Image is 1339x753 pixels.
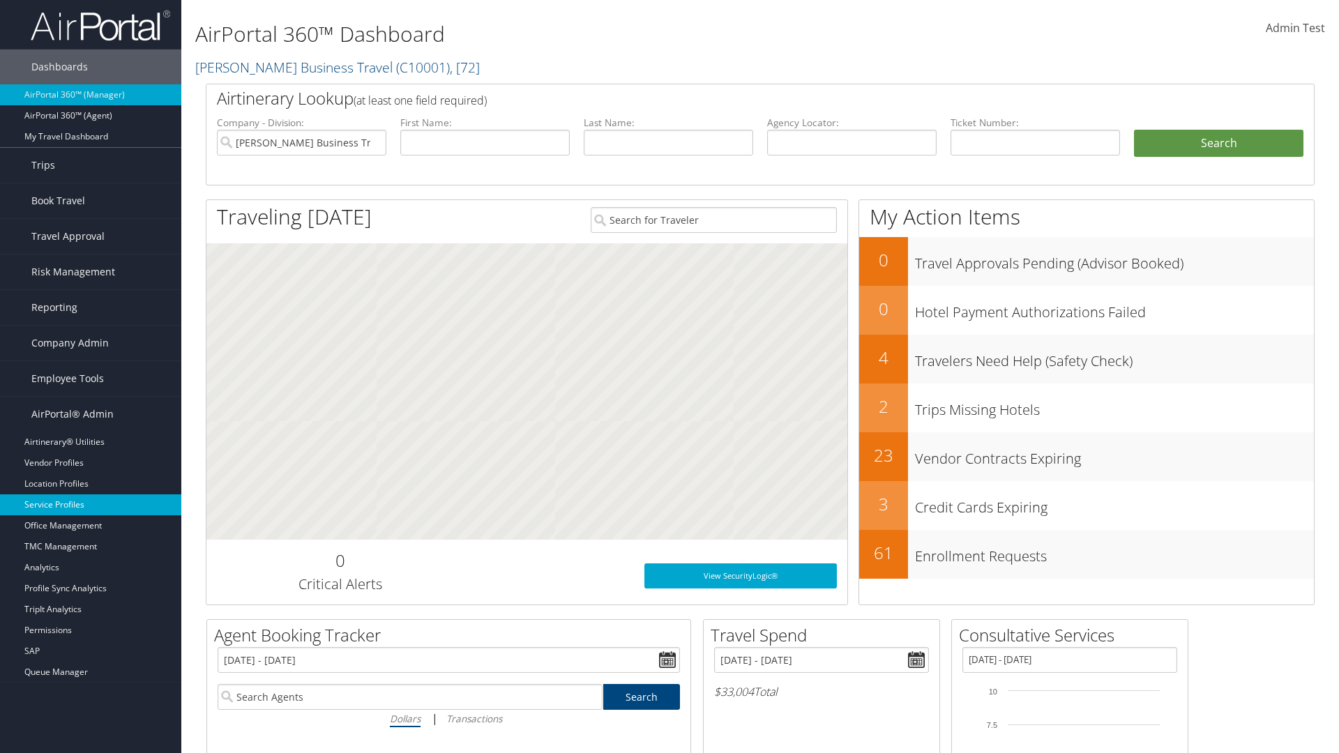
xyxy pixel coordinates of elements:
h2: 3 [859,492,908,516]
i: Dollars [390,712,421,725]
i: Transactions [446,712,502,725]
a: 0Hotel Payment Authorizations Failed [859,286,1314,335]
a: 61Enrollment Requests [859,530,1314,579]
h3: Trips Missing Hotels [915,393,1314,420]
span: Dashboards [31,50,88,84]
h1: My Action Items [859,202,1314,231]
a: 3Credit Cards Expiring [859,481,1314,530]
label: Ticket Number: [951,116,1120,130]
span: Travel Approval [31,219,105,254]
h2: 0 [859,248,908,272]
h2: Travel Spend [711,623,939,647]
a: Search [603,684,681,710]
input: Search for Traveler [591,207,837,233]
h6: Total [714,684,929,699]
h3: Travelers Need Help (Safety Check) [915,344,1314,371]
span: Admin Test [1266,20,1325,36]
input: Search Agents [218,684,603,710]
span: $33,004 [714,684,754,699]
span: Reporting [31,290,77,325]
span: Trips [31,148,55,183]
h2: 4 [859,346,908,370]
button: Search [1134,130,1303,158]
h2: 23 [859,443,908,467]
span: AirPortal® Admin [31,397,114,432]
h3: Enrollment Requests [915,540,1314,566]
span: ( C10001 ) [396,58,450,77]
h3: Hotel Payment Authorizations Failed [915,296,1314,322]
span: Employee Tools [31,361,104,396]
span: (at least one field required) [354,93,487,108]
img: airportal-logo.png [31,9,170,42]
tspan: 7.5 [987,721,997,729]
tspan: 10 [989,687,997,696]
h1: AirPortal 360™ Dashboard [195,20,948,49]
label: First Name: [400,116,570,130]
a: 4Travelers Need Help (Safety Check) [859,335,1314,383]
span: Book Travel [31,183,85,218]
h3: Travel Approvals Pending (Advisor Booked) [915,247,1314,273]
h2: Consultative Services [959,623,1188,647]
h2: 61 [859,541,908,565]
h3: Critical Alerts [217,575,463,594]
label: Agency Locator: [767,116,937,130]
h3: Vendor Contracts Expiring [915,442,1314,469]
h2: 0 [217,549,463,572]
h2: 2 [859,395,908,418]
a: 23Vendor Contracts Expiring [859,432,1314,481]
a: [PERSON_NAME] Business Travel [195,58,480,77]
h2: Airtinerary Lookup [217,86,1211,110]
a: Admin Test [1266,7,1325,50]
h2: 0 [859,297,908,321]
label: Last Name: [584,116,753,130]
a: 2Trips Missing Hotels [859,383,1314,432]
span: , [ 72 ] [450,58,480,77]
h2: Agent Booking Tracker [214,623,690,647]
span: Risk Management [31,254,115,289]
a: 0Travel Approvals Pending (Advisor Booked) [859,237,1314,286]
span: Company Admin [31,326,109,360]
h3: Credit Cards Expiring [915,491,1314,517]
label: Company - Division: [217,116,386,130]
h1: Traveling [DATE] [217,202,372,231]
a: View SecurityLogic® [644,563,837,588]
div: | [218,710,680,727]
